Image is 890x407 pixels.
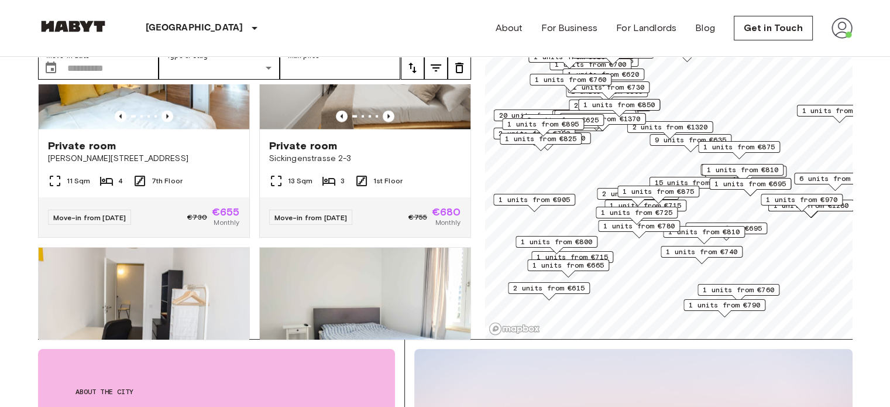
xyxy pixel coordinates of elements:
[288,176,313,186] span: 13 Sqm
[709,178,791,196] div: Map marker
[507,119,579,129] span: 1 units from €895
[493,194,575,212] div: Map marker
[39,248,249,388] img: Marketing picture of unit DE-01-302-014-01
[504,132,590,151] div: Map marker
[500,133,582,151] div: Map marker
[527,115,599,125] span: 3 units from €625
[703,285,774,295] span: 1 units from €760
[146,21,243,35] p: [GEOGRAPHIC_DATA]
[794,173,876,191] div: Map marker
[435,217,461,228] span: Monthly
[685,223,767,241] div: Map marker
[115,111,126,122] button: Previous image
[535,74,606,85] span: 1 units from €760
[766,194,837,205] span: 1 units from €970
[541,21,597,35] a: For Business
[666,247,737,257] span: 1 units from €740
[499,128,570,139] span: 2 units from €790
[683,299,765,317] div: Map marker
[513,283,585,293] span: 2 units from €615
[373,176,403,186] span: 1st Floor
[802,105,877,116] span: 1 units from €1100
[703,142,775,152] span: 1 units from €875
[559,111,631,121] span: 9 units from €665
[408,212,427,223] span: €755
[773,200,848,211] span: 1 units from €1280
[697,284,779,302] div: Map marker
[424,56,448,80] button: tune
[522,114,604,132] div: Map marker
[502,118,584,136] div: Map marker
[601,207,672,218] span: 1 units from €725
[532,260,604,271] span: 1 units from €665
[799,173,871,184] span: 6 units from €645
[67,176,91,186] span: 11 Sqm
[432,207,461,217] span: €680
[583,100,655,110] span: 1 units from €850
[559,113,645,131] div: Map marker
[336,111,348,122] button: Previous image
[499,110,574,121] span: 20 units from €655
[654,177,730,188] span: 15 units from €720
[212,207,240,217] span: €655
[668,227,740,237] span: 1 units from €810
[573,82,644,93] span: 1 units from €730
[705,166,786,184] div: Map marker
[734,16,813,40] a: Get in Touch
[549,59,631,77] div: Map marker
[269,153,461,165] span: Sickingenstrasse 2-3
[574,100,645,111] span: 2 units from €655
[689,300,760,310] span: 1 units from €790
[499,194,570,205] span: 1 units from €905
[610,200,681,211] span: 1 units from €715
[690,223,762,234] span: 2 units from €695
[521,237,592,247] span: 1 units from €800
[341,176,345,186] span: 3
[650,134,731,152] div: Map marker
[496,21,523,35] a: About
[534,52,605,62] span: 1 units from €620
[493,110,579,128] div: Map marker
[260,248,470,388] img: Marketing picture of unit DE-01-006-003-03HF
[655,135,726,145] span: 9 units from €635
[702,164,784,182] div: Map marker
[569,100,651,118] div: Map marker
[796,105,882,123] div: Map marker
[714,179,786,189] span: 1 units from €695
[48,139,116,153] span: Private room
[616,21,676,35] a: For Landlords
[568,69,639,80] span: 1 units from €620
[562,69,644,87] div: Map marker
[118,176,123,186] span: 4
[761,194,843,212] div: Map marker
[187,212,207,223] span: €730
[632,122,707,132] span: 2 units from €1320
[530,74,611,92] div: Map marker
[707,165,778,175] span: 1 units from €810
[528,51,610,69] div: Map marker
[269,139,338,153] span: Private room
[489,322,540,336] a: Mapbox logo
[401,56,424,80] button: tune
[649,177,735,195] div: Map marker
[510,133,585,143] span: 1 units from €1200
[383,111,394,122] button: Previous image
[661,246,743,264] div: Map marker
[554,110,636,128] div: Map marker
[274,213,348,222] span: Move-in from [DATE]
[152,176,183,186] span: 7th Floor
[214,217,239,228] span: Monthly
[508,282,590,300] div: Map marker
[537,252,608,262] span: 1 units from €715
[566,85,648,104] div: Map marker
[617,186,699,204] div: Map marker
[623,186,694,197] span: 1 units from €875
[831,18,853,39] img: avatar
[38,20,108,32] img: Habyt
[161,111,173,122] button: Previous image
[698,141,780,159] div: Map marker
[578,99,660,117] div: Map marker
[493,128,575,146] div: Map marker
[598,220,680,238] div: Map marker
[700,164,782,182] div: Map marker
